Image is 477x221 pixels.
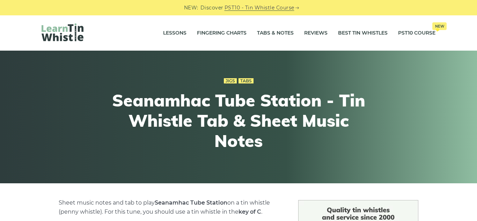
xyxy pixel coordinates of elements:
[239,208,261,215] strong: key of C
[338,24,388,42] a: Best Tin Whistles
[432,22,447,30] span: New
[239,78,254,84] a: Tabs
[398,24,435,42] a: PST10 CourseNew
[155,199,227,206] strong: Seanamhac Tube Station
[110,90,367,151] h1: Seanamhac Tube Station - Tin Whistle Tab & Sheet Music Notes
[304,24,328,42] a: Reviews
[224,78,237,84] a: Jigs
[197,24,247,42] a: Fingering Charts
[257,24,294,42] a: Tabs & Notes
[163,24,186,42] a: Lessons
[42,23,83,41] img: LearnTinWhistle.com
[59,198,281,216] p: Sheet music notes and tab to play on a tin whistle (penny whistle). For this tune, you should use...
